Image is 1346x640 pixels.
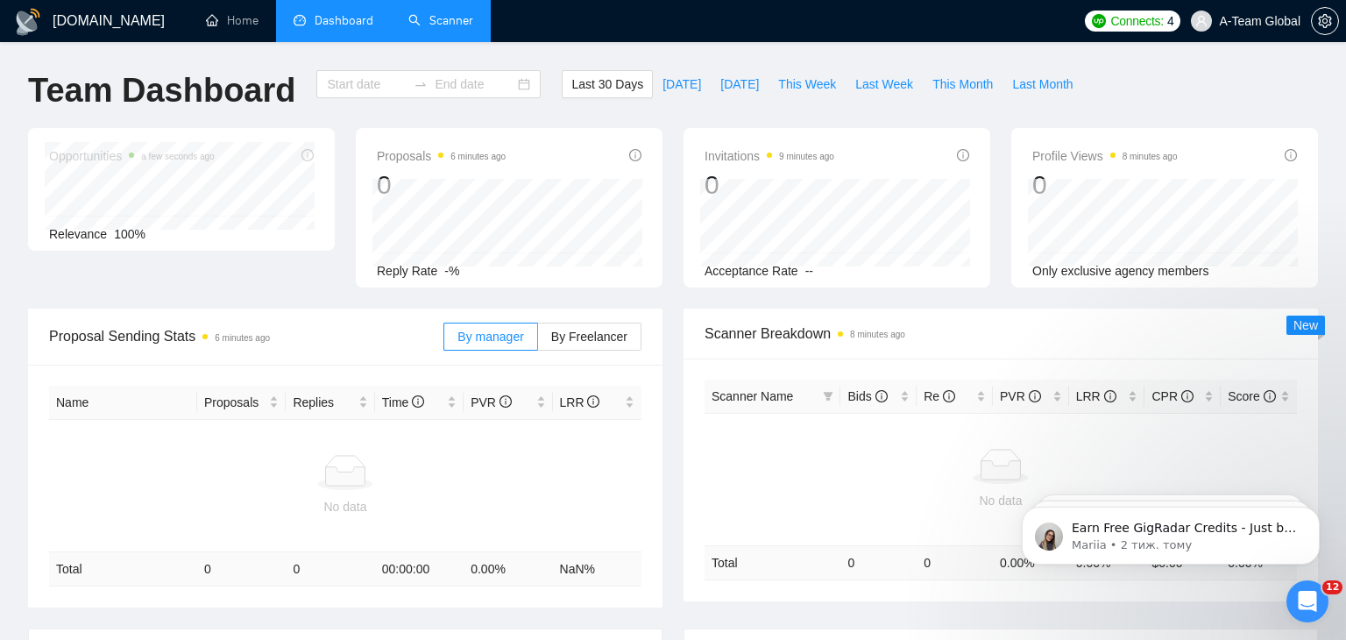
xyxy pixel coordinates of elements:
span: swap-right [414,77,428,91]
span: Proposals [204,393,266,412]
div: 0 [705,168,834,202]
span: info-circle [943,390,955,402]
a: searchScanner [408,13,473,28]
span: PVR [471,395,512,409]
span: Last Week [855,75,913,94]
td: 0.00 % [993,545,1069,580]
span: This Week [778,75,836,94]
span: -- [805,264,813,278]
button: Last 30 Days [562,70,653,98]
button: Last Week [846,70,923,98]
time: 8 minutes ago [1123,152,1178,161]
time: 8 minutes ago [850,330,905,339]
span: LRR [560,395,600,409]
iframe: Intercom live chat [1286,580,1328,622]
span: info-circle [412,395,424,408]
span: PVR [1000,389,1041,403]
span: Invitations [705,146,834,167]
td: 0 [197,552,286,587]
span: Replies [293,393,354,412]
span: info-circle [1029,390,1041,402]
span: dashboard [294,14,306,26]
span: Reply Rate [377,264,437,278]
div: 0 [377,168,506,202]
button: [DATE] [711,70,769,98]
span: info-circle [957,149,969,161]
div: 0 [1032,168,1178,202]
td: 00:00:00 [375,552,464,587]
span: Last 30 Days [571,75,643,94]
span: 12 [1322,580,1342,594]
td: 0.00 % [464,552,552,587]
span: info-circle [587,395,599,408]
span: setting [1312,14,1338,28]
span: Re [924,389,955,403]
span: info-circle [875,390,888,402]
span: By Freelancer [551,330,627,344]
button: This Week [769,70,846,98]
span: Scanner Breakdown [705,323,1297,345]
span: info-circle [1264,390,1276,402]
span: Proposals [377,146,506,167]
span: filter [823,391,833,402]
span: Last Month [1012,75,1073,94]
th: Replies [286,386,374,420]
span: Scanner Name [712,389,793,403]
span: info-circle [499,395,512,408]
span: Profile Views [1032,146,1178,167]
span: [DATE] [662,75,701,94]
span: filter [819,383,837,409]
span: This Month [932,75,993,94]
td: 0 [917,545,993,580]
td: Total [49,552,197,587]
span: Connects: [1111,11,1164,31]
img: logo [14,8,42,36]
span: Relevance [49,227,107,241]
button: setting [1311,7,1339,35]
time: 6 minutes ago [215,333,270,343]
input: End date [435,75,514,94]
span: info-circle [1285,149,1297,161]
button: [DATE] [653,70,711,98]
td: NaN % [553,552,641,587]
span: Time [382,395,424,409]
span: 4 [1167,11,1174,31]
span: Dashboard [315,13,373,28]
span: New [1293,318,1318,332]
span: Acceptance Rate [705,264,798,278]
span: user [1195,15,1208,27]
a: homeHome [206,13,259,28]
span: [DATE] [720,75,759,94]
span: By manager [457,330,523,344]
button: Last Month [1002,70,1082,98]
td: 0 [286,552,374,587]
a: setting [1311,14,1339,28]
h1: Team Dashboard [28,70,295,111]
span: Score [1228,389,1275,403]
span: 100% [114,227,145,241]
input: Start date [327,75,407,94]
span: Bids [847,389,887,403]
span: -% [444,264,459,278]
span: Only exclusive agency members [1032,264,1209,278]
div: No data [56,497,634,516]
span: info-circle [1104,390,1116,402]
span: info-circle [629,149,641,161]
iframe: Intercom notifications повідомлення [995,470,1346,593]
td: Total [705,545,840,580]
span: info-circle [1181,390,1194,402]
time: 6 minutes ago [450,152,506,161]
span: Proposal Sending Stats [49,325,443,347]
img: upwork-logo.png [1092,14,1106,28]
th: Proposals [197,386,286,420]
th: Name [49,386,197,420]
time: 9 minutes ago [779,152,834,161]
button: This Month [923,70,1002,98]
span: CPR [1151,389,1193,403]
td: 0 [840,545,917,580]
span: to [414,77,428,91]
